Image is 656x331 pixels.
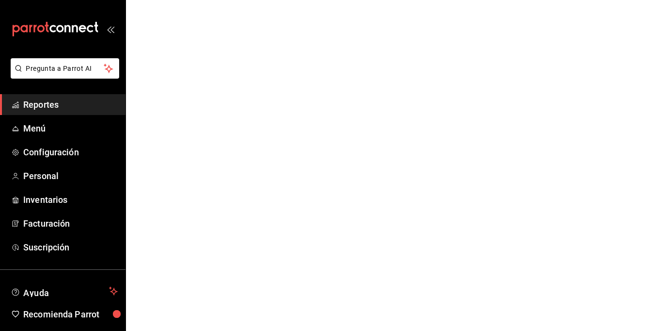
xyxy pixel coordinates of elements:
button: Pregunta a Parrot AI [11,58,119,79]
span: Recomienda Parrot [23,308,118,321]
button: open_drawer_menu [107,25,114,33]
span: Ayuda [23,285,105,297]
span: Suscripción [23,241,118,254]
span: Facturación [23,217,118,230]
span: Inventarios [23,193,118,206]
span: Reportes [23,98,118,111]
span: Configuración [23,146,118,159]
span: Menú [23,122,118,135]
span: Personal [23,169,118,182]
span: Pregunta a Parrot AI [26,64,104,74]
a: Pregunta a Parrot AI [7,70,119,81]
